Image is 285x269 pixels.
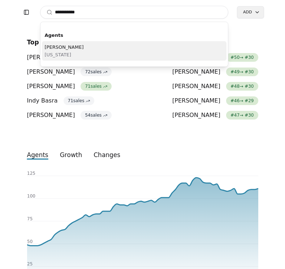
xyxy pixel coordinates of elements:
span: 71 sales [64,96,95,105]
button: changes [88,148,126,161]
span: 71 sales [81,82,112,91]
span: [PERSON_NAME] [27,53,75,62]
span: [PERSON_NAME] [27,68,75,76]
span: [PERSON_NAME] [172,96,220,105]
span: [PERSON_NAME] [172,68,220,76]
tspan: 50 [27,239,33,244]
span: [PERSON_NAME] [172,111,220,120]
h2: Top Agents [27,37,65,47]
button: Add [237,6,264,18]
span: 54 sales [81,111,112,120]
span: [PERSON_NAME] [27,82,75,91]
tspan: 125 [27,171,35,176]
button: growth [54,148,88,161]
span: # 48 → # 30 [226,82,258,91]
span: # 50 → # 30 [226,53,258,62]
button: agents [21,148,54,161]
span: [US_STATE] [45,51,84,58]
span: # 47 → # 30 [226,111,258,120]
span: [PERSON_NAME] [172,82,220,91]
span: [PERSON_NAME] [27,111,75,120]
span: # 49 → # 30 [226,68,258,76]
span: # 46 → # 29 [226,96,258,105]
tspan: 75 [27,216,33,221]
div: Agents [42,29,227,41]
span: 72 sales [81,68,112,76]
span: [PERSON_NAME] [45,43,84,51]
span: Indy Basra [27,96,58,105]
tspan: 100 [27,194,35,199]
div: Suggestions [40,28,228,66]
